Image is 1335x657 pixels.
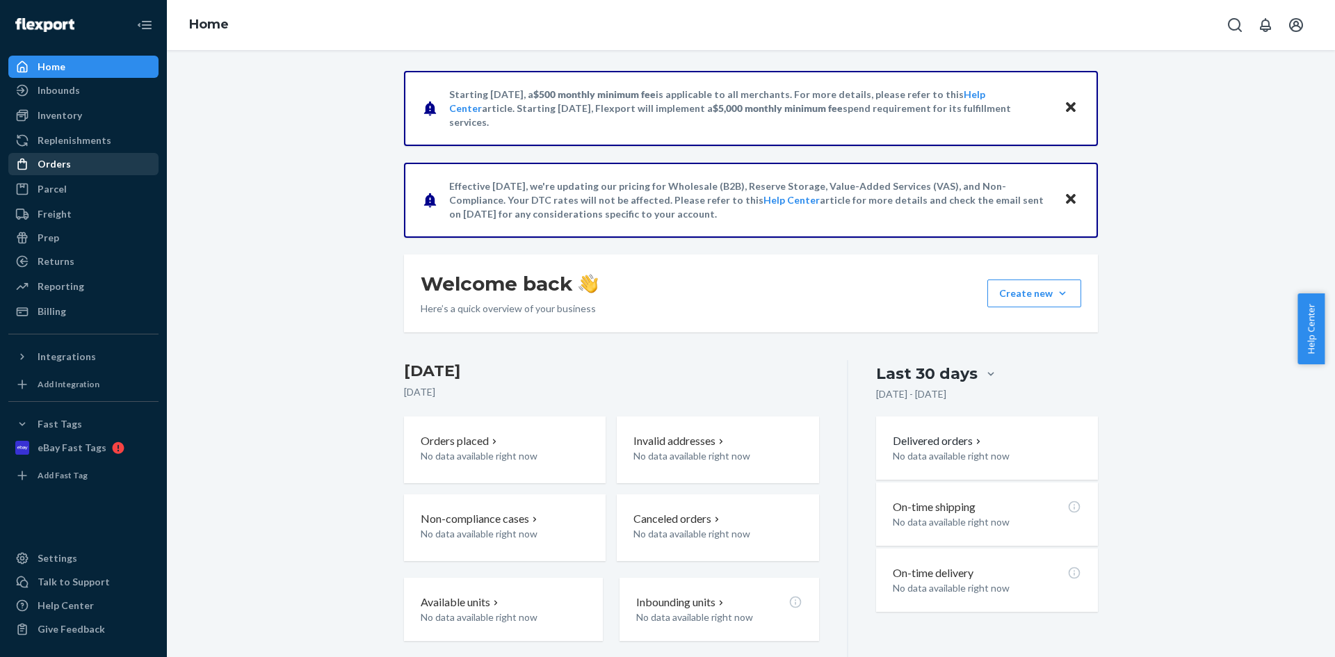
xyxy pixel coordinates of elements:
p: No data available right now [893,449,1081,463]
p: Available units [421,594,490,610]
div: Replenishments [38,133,111,147]
ol: breadcrumbs [178,5,240,45]
p: No data available right now [893,515,1081,529]
button: Open account menu [1282,11,1310,39]
p: [DATE] [404,385,819,399]
span: $5,000 monthly minimum fee [713,102,843,114]
a: Freight [8,203,159,225]
p: Here’s a quick overview of your business [421,302,598,316]
a: Returns [8,250,159,273]
div: Parcel [38,182,67,196]
div: Give Feedback [38,622,105,636]
button: Available unitsNo data available right now [404,578,603,641]
p: [DATE] - [DATE] [876,387,946,401]
a: Home [189,17,229,32]
p: No data available right now [893,581,1081,595]
button: Close Navigation [131,11,159,39]
div: Fast Tags [38,417,82,431]
span: $500 monthly minimum fee [533,88,656,100]
p: No data available right now [636,610,802,624]
a: eBay Fast Tags [8,437,159,459]
h1: Welcome back [421,271,598,296]
div: Integrations [38,350,96,364]
button: Open notifications [1252,11,1279,39]
span: Support [28,10,78,22]
img: hand-wave emoji [578,274,598,293]
div: Freight [38,207,72,221]
p: Effective [DATE], we're updating our pricing for Wholesale (B2B), Reserve Storage, Value-Added Se... [449,179,1051,221]
a: Add Integration [8,373,159,396]
button: Create new [987,279,1081,307]
button: Close [1062,190,1080,210]
p: On-time shipping [893,499,976,515]
div: Reporting [38,279,84,293]
p: Canceled orders [633,511,711,527]
a: Add Fast Tag [8,464,159,487]
p: No data available right now [421,449,550,463]
p: Starting [DATE], a is applicable to all merchants. For more details, please refer to this article... [449,88,1051,129]
a: Parcel [8,178,159,200]
button: Open Search Box [1221,11,1249,39]
a: Inventory [8,104,159,127]
div: Orders [38,157,71,171]
div: eBay Fast Tags [38,441,106,455]
div: Add Fast Tag [38,469,88,481]
p: Inbounding units [636,594,715,610]
button: Close [1062,98,1080,118]
button: Orders placed No data available right now [404,416,606,483]
p: Invalid addresses [633,433,715,449]
button: Inbounding unitsNo data available right now [620,578,818,641]
a: Prep [8,227,159,249]
a: Inbounds [8,79,159,102]
button: Give Feedback [8,618,159,640]
button: Delivered orders [893,433,984,449]
button: Integrations [8,346,159,368]
div: Last 30 days [876,363,978,384]
button: Talk to Support [8,571,159,593]
a: Reporting [8,275,159,298]
a: Home [8,56,159,78]
div: Talk to Support [38,575,110,589]
p: Orders placed [421,433,489,449]
div: Returns [38,254,74,268]
p: On-time delivery [893,565,973,581]
div: Settings [38,551,77,565]
a: Orders [8,153,159,175]
a: Help Center [8,594,159,617]
button: Canceled orders No data available right now [617,494,818,561]
p: No data available right now [421,610,586,624]
button: Invalid addresses No data available right now [617,416,818,483]
h3: [DATE] [404,360,819,382]
div: Inbounds [38,83,80,97]
a: Replenishments [8,129,159,152]
div: Home [38,60,65,74]
p: No data available right now [633,527,763,541]
p: No data available right now [421,527,550,541]
p: Non-compliance cases [421,511,529,527]
img: Flexport logo [15,18,74,32]
div: Add Integration [38,378,99,390]
a: Help Center [763,194,820,206]
button: Non-compliance cases No data available right now [404,494,606,561]
div: Billing [38,305,66,318]
div: Help Center [38,599,94,613]
a: Billing [8,300,159,323]
a: Settings [8,547,159,569]
div: Prep [38,231,59,245]
p: No data available right now [633,449,763,463]
div: Inventory [38,108,82,122]
button: Help Center [1297,293,1325,364]
button: Fast Tags [8,413,159,435]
